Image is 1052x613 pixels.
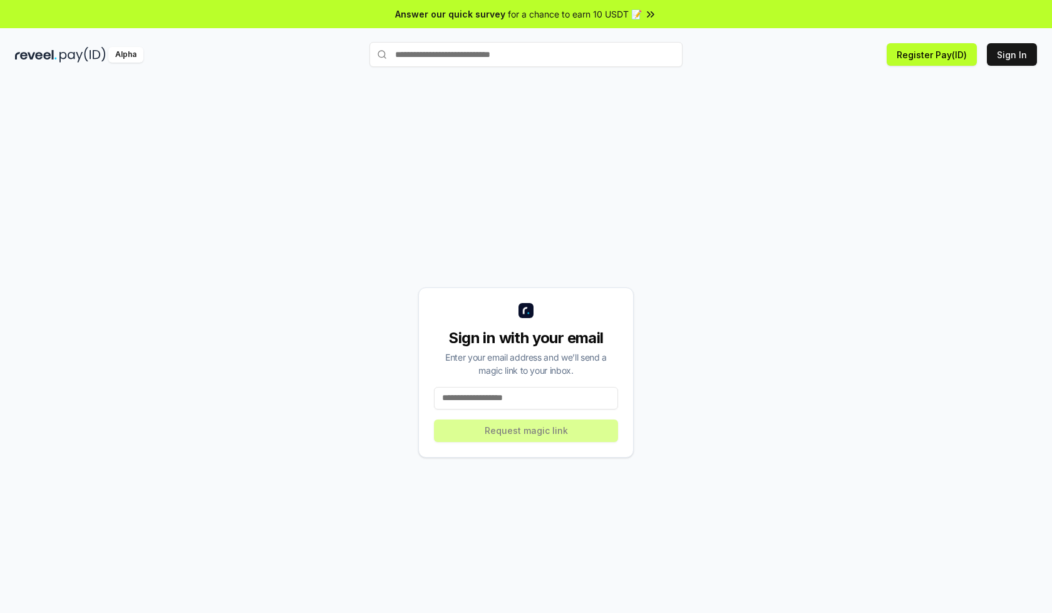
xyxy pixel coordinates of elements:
button: Sign In [987,43,1037,66]
button: Register Pay(ID) [887,43,977,66]
div: Sign in with your email [434,328,618,348]
span: for a chance to earn 10 USDT 📝 [508,8,642,21]
img: pay_id [59,47,106,63]
div: Enter your email address and we’ll send a magic link to your inbox. [434,351,618,377]
div: Alpha [108,47,143,63]
img: logo_small [518,303,534,318]
span: Answer our quick survey [395,8,505,21]
img: reveel_dark [15,47,57,63]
